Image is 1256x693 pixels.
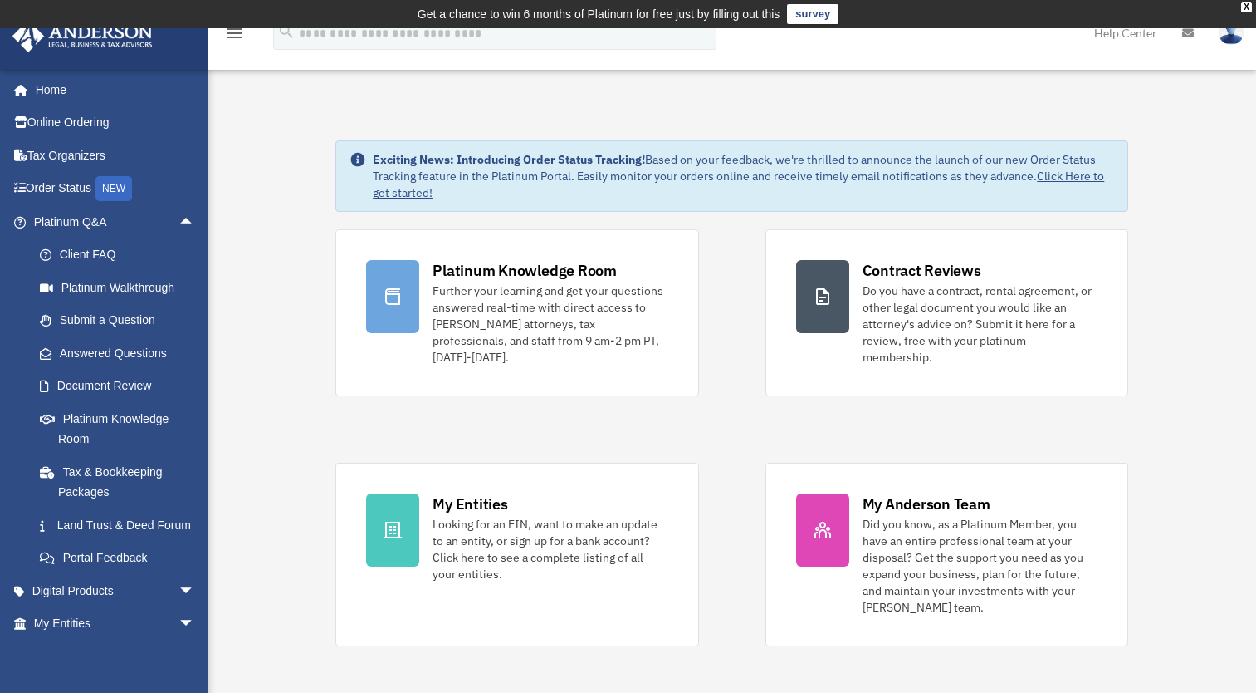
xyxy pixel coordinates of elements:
[23,402,220,455] a: Platinum Knowledge Room
[224,29,244,43] a: menu
[373,152,645,167] strong: Exciting News: Introducing Order Status Tracking!
[23,370,220,403] a: Document Review
[787,4,838,24] a: survey
[765,463,1128,646] a: My Anderson Team Did you know, as a Platinum Member, you have an entire professional team at your...
[95,176,132,201] div: NEW
[12,73,212,106] a: Home
[12,574,220,607] a: Digital Productsarrow_drop_down
[23,304,220,337] a: Submit a Question
[23,509,220,542] a: Land Trust & Deed Forum
[12,139,220,172] a: Tax Organizers
[12,607,220,641] a: My Entitiesarrow_drop_down
[373,151,1113,201] div: Based on your feedback, we're thrilled to announce the launch of our new Order Status Tracking fe...
[23,271,220,304] a: Platinum Walkthrough
[335,463,698,646] a: My Entities Looking for an EIN, want to make an update to an entity, or sign up for a bank accoun...
[23,455,220,509] a: Tax & Bookkeeping Packages
[12,205,220,238] a: Platinum Q&Aarrow_drop_up
[433,283,667,366] div: Further your learning and get your questions answered real-time with direct access to [PERSON_NAM...
[765,229,1128,396] a: Contract Reviews Do you have a contract, rental agreement, or other legal document you would like...
[23,337,220,370] a: Answered Questions
[224,23,244,43] i: menu
[178,574,212,608] span: arrow_drop_down
[418,4,780,24] div: Get a chance to win 6 months of Platinum for free just by filling out this
[863,283,1097,366] div: Do you have a contract, rental agreement, or other legal document you would like an attorney's ad...
[277,22,296,41] i: search
[863,494,990,514] div: My Anderson Team
[178,607,212,641] span: arrow_drop_down
[863,516,1097,616] div: Did you know, as a Platinum Member, you have an entire professional team at your disposal? Get th...
[23,542,220,575] a: Portal Feedback
[178,205,212,239] span: arrow_drop_up
[12,106,220,140] a: Online Ordering
[433,260,617,281] div: Platinum Knowledge Room
[863,260,981,281] div: Contract Reviews
[433,516,667,582] div: Looking for an EIN, want to make an update to an entity, or sign up for a bank account? Click her...
[373,169,1104,200] a: Click Here to get started!
[23,238,220,272] a: Client FAQ
[335,229,698,396] a: Platinum Knowledge Room Further your learning and get your questions answered real-time with dire...
[433,494,507,514] div: My Entities
[7,20,158,52] img: Anderson Advisors Platinum Portal
[1241,2,1252,12] div: close
[12,172,220,206] a: Order StatusNEW
[1219,21,1244,45] img: User Pic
